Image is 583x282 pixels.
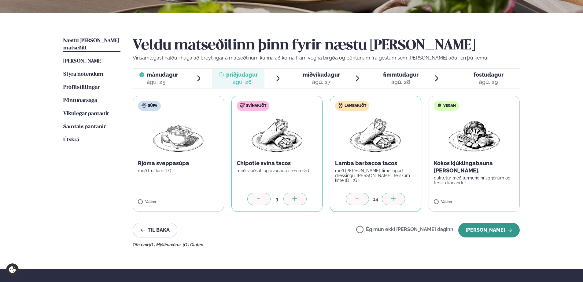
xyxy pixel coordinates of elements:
[63,124,106,129] span: Samtals pantanir
[63,97,97,104] a: Pöntunarsaga
[458,223,520,237] button: [PERSON_NAME]
[63,38,119,51] span: Næstu [PERSON_NAME] matseðill
[246,103,266,108] span: Svínakjöt
[349,116,402,155] img: Wraps.png
[63,111,109,116] span: Vikulegar pantanir
[63,72,103,77] span: Stýra notendum
[383,71,419,78] span: fimmtudagur
[240,103,245,108] img: pork.svg
[226,71,258,78] span: þriðjudagur
[271,196,283,203] div: 3
[63,58,102,65] a: [PERSON_NAME]
[335,160,416,167] p: Lamba barbacoa tacos
[133,37,520,54] h2: Veldu matseðilinn þinn fyrir næstu [PERSON_NAME]
[63,123,106,131] a: Samtals pantanir
[63,98,97,103] span: Pöntunarsaga
[148,103,157,108] span: Súpa
[138,160,219,167] p: Rjóma sveppasúpa
[147,78,178,86] div: ágú. 25
[447,116,501,155] img: Vegan.png
[63,71,103,78] a: Stýra notendum
[133,242,520,247] div: Ofnæmi:
[474,71,504,78] span: föstudagur
[183,242,203,247] span: (G ) Glúten
[335,168,416,183] p: með [PERSON_NAME]-lime jógúrt dressingu, [PERSON_NAME], ferskum lime (D ) (G )
[434,160,515,174] p: Kókos kjúklingabauna [PERSON_NAME].
[133,54,520,62] p: Vinsamlegast hafðu í huga að breytingar á matseðlinum kunna að koma fram vegna birgða og pöntunum...
[63,136,79,144] a: Útskrá
[237,160,318,167] p: Chipotle svína tacos
[474,78,504,86] div: ágú. 29
[147,71,178,78] span: mánudagur
[443,103,456,108] span: Vegan
[437,103,442,108] img: Vegan.svg
[338,103,343,108] img: Lamb.svg
[63,85,100,90] span: Prófílstillingar
[226,78,258,86] div: ágú. 26
[151,116,205,155] img: Soup.png
[250,116,304,155] img: Wraps.png
[133,223,177,237] button: Til baka
[63,84,100,91] a: Prófílstillingar
[237,168,318,173] p: með rauðkáli og avocado crema (G )
[434,175,515,185] p: gulrætur með turmeric hrísgrjónum og fersku kóríander
[63,110,109,117] a: Vikulegar pantanir
[63,137,79,143] span: Útskrá
[142,103,146,108] img: soup.svg
[138,168,219,173] p: með trufflum (D )
[6,263,19,276] a: Cookie settings
[369,196,382,203] div: 14
[149,242,183,247] span: (D ) Mjólkurvörur ,
[345,103,366,108] span: Lambakjöt
[303,71,340,78] span: miðvikudagur
[63,37,120,52] a: Næstu [PERSON_NAME] matseðill
[383,78,419,86] div: ágú. 28
[63,59,102,64] span: [PERSON_NAME]
[303,78,340,86] div: ágú. 27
